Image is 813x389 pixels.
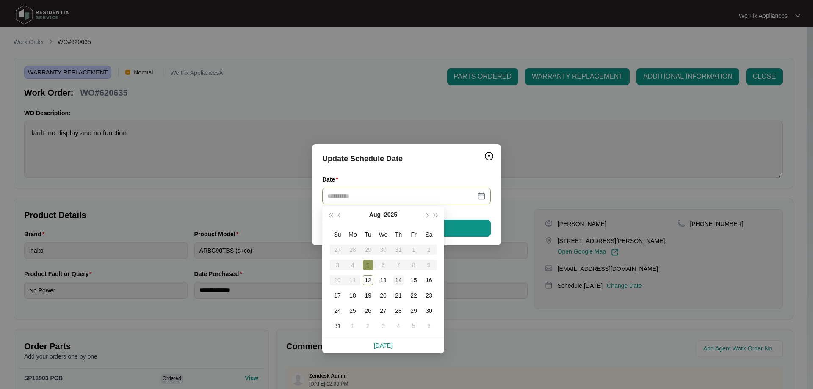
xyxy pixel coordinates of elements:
div: 26 [363,306,373,316]
div: 20 [378,290,388,301]
div: 5 [409,321,419,331]
td: 2025-09-03 [376,318,391,334]
div: 3 [378,321,388,331]
td: 2025-08-24 [330,303,345,318]
div: 22 [409,290,419,301]
td: 2025-08-15 [406,273,421,288]
div: 31 [332,321,343,331]
div: 29 [409,306,419,316]
th: Su [330,227,345,242]
div: 16 [424,275,434,285]
th: Sa [421,227,437,242]
td: 2025-08-27 [376,303,391,318]
div: 18 [348,290,358,301]
div: 27 [378,306,388,316]
div: 17 [332,290,343,301]
input: Date [327,191,476,201]
td: 2025-09-05 [406,318,421,334]
div: 19 [363,290,373,301]
div: Update Schedule Date [322,153,491,165]
div: 24 [332,306,343,316]
div: 23 [424,290,434,301]
div: 15 [409,275,419,285]
td: 2025-08-18 [345,288,360,303]
td: 2025-08-13 [376,273,391,288]
td: 2025-08-23 [421,288,437,303]
label: Date [322,175,342,184]
td: 2025-08-26 [360,303,376,318]
div: 25 [348,306,358,316]
td: 2025-08-28 [391,303,406,318]
th: Th [391,227,406,242]
td: 2025-09-04 [391,318,406,334]
td: 2025-08-21 [391,288,406,303]
td: 2025-08-17 [330,288,345,303]
div: 1 [348,321,358,331]
td: 2025-08-31 [330,318,345,334]
div: 13 [378,275,388,285]
td: 2025-08-30 [421,303,437,318]
td: 2025-09-02 [360,318,376,334]
td: 2025-08-14 [391,273,406,288]
td: 2025-09-06 [421,318,437,334]
td: 2025-08-25 [345,303,360,318]
th: We [376,227,391,242]
td: 2025-08-29 [406,303,421,318]
th: Tu [360,227,376,242]
img: closeCircle [484,151,494,161]
td: 2025-08-22 [406,288,421,303]
td: 2025-08-19 [360,288,376,303]
div: 21 [393,290,404,301]
a: [DATE] [374,342,393,349]
th: Fr [406,227,421,242]
div: 2 [363,321,373,331]
th: Mo [345,227,360,242]
button: Close [482,149,496,163]
div: 28 [393,306,404,316]
div: 12 [363,275,373,285]
div: 14 [393,275,404,285]
td: 2025-08-16 [421,273,437,288]
td: 2025-08-12 [360,273,376,288]
button: Aug [369,206,381,223]
div: 30 [424,306,434,316]
div: 6 [424,321,434,331]
div: 4 [393,321,404,331]
td: 2025-08-20 [376,288,391,303]
td: 2025-09-01 [345,318,360,334]
button: 2025 [384,206,397,223]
